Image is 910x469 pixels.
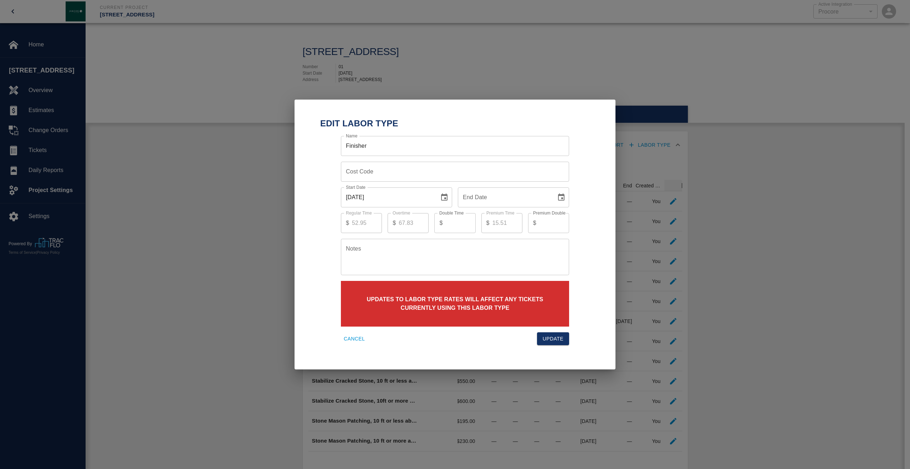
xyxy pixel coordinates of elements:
[458,187,551,207] input: mm/dd/yyyy
[346,219,349,227] p: $
[439,219,443,227] p: $
[346,184,365,190] label: Start Date
[533,219,536,227] p: $
[554,190,568,205] button: Choose date
[341,332,368,346] button: Cancel
[346,133,357,139] label: Name
[341,187,434,207] input: mm/dd/yyyy
[439,210,464,216] label: Double Time
[393,219,396,227] p: $
[437,190,451,205] button: Choose date, selected date is Jan 1, 2025
[874,435,910,469] iframe: Chat Widget
[486,219,490,227] p: $
[312,117,598,130] h2: Edit Labor Type
[533,210,566,216] label: Premium Double
[349,295,561,312] p: UPDATES TO LABOR TYPE RATES WILL AFFECT ANY TICKETS CURRENTLY USING THIS LABOR TYPE
[537,332,569,346] button: Update
[486,210,515,216] label: Premium Time
[393,210,410,216] label: Overtime
[346,210,372,216] label: Regular Time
